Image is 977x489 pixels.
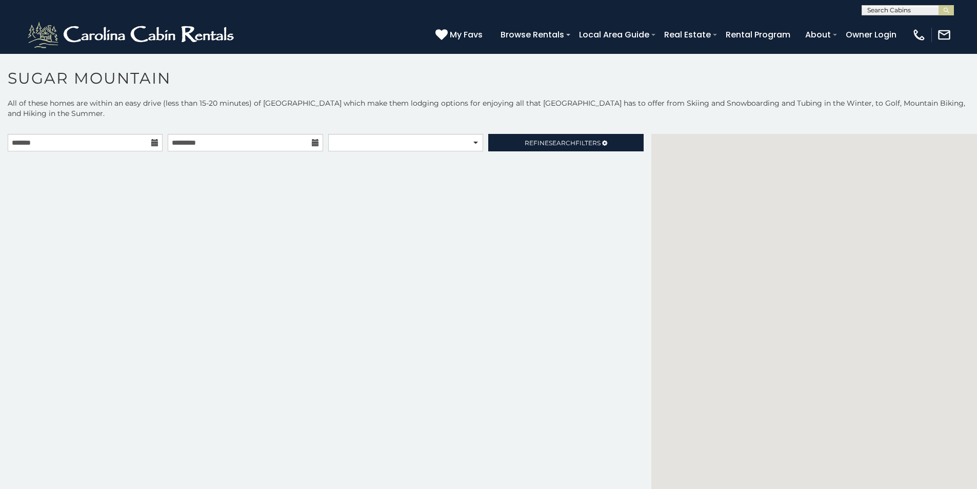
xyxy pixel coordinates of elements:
a: About [800,26,836,44]
a: Real Estate [659,26,716,44]
a: Browse Rentals [495,26,569,44]
a: Rental Program [721,26,795,44]
img: phone-regular-white.png [912,28,926,42]
a: RefineSearchFilters [488,134,643,151]
span: Search [549,139,575,147]
span: My Favs [450,28,483,41]
a: Local Area Guide [574,26,654,44]
a: My Favs [435,28,485,42]
a: Owner Login [841,26,902,44]
img: mail-regular-white.png [937,28,951,42]
img: White-1-2.png [26,19,238,50]
span: Refine Filters [525,139,601,147]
